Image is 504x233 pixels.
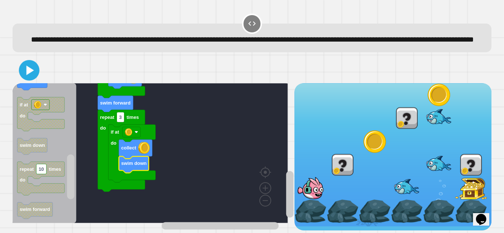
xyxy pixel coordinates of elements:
text: swim forward [100,100,131,106]
text: swim down [20,142,45,148]
text: 3 [119,114,122,120]
text: if at [111,129,119,135]
text: times [127,114,139,120]
iframe: chat widget [473,204,497,226]
text: 10 [39,166,44,172]
text: do [20,177,25,183]
text: swim down [121,161,147,166]
text: repeat [20,166,34,172]
text: collect [121,145,137,151]
text: do [20,113,25,119]
div: Blockly Workspace [13,83,294,230]
text: if at [20,102,28,107]
text: repeat [100,114,115,120]
text: do [100,126,106,131]
text: do [111,140,117,146]
text: times [49,166,61,172]
text: swim forward [20,206,50,212]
